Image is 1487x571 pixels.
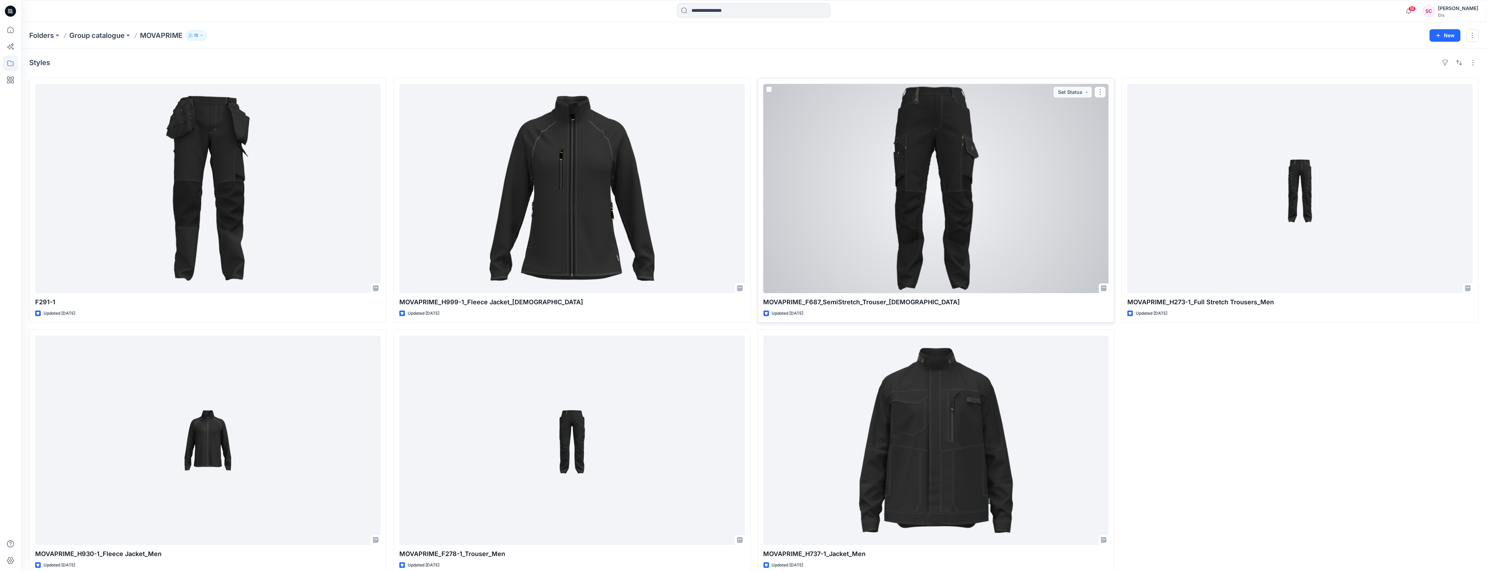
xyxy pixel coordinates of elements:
[764,336,1109,545] a: MOVAPRIME_H737-1_Jacket_Men
[764,549,1109,559] p: MOVAPRIME_H737-1_Jacket_Men
[399,84,745,293] a: MOVAPRIME_H999-1_Fleece Jacket_Ladies
[1430,29,1461,42] button: New
[35,336,381,545] a: MOVAPRIME_H930-1_Fleece Jacket_Men
[1408,6,1416,11] span: 16
[399,336,745,545] a: MOVAPRIME_F278-1_Trouser_Men
[408,562,439,569] p: Updated [DATE]
[764,297,1109,307] p: MOVAPRIME_F687_SemiStretch_Trouser_[DEMOGRAPHIC_DATA]
[399,549,745,559] p: MOVAPRIME_F278-1_Trouser_Men
[35,297,381,307] p: F291-1
[764,84,1109,293] a: MOVAPRIME_F687_SemiStretch_Trouser_Ladies
[408,310,439,317] p: Updated [DATE]
[772,562,804,569] p: Updated [DATE]
[185,31,207,40] button: 15
[399,297,745,307] p: MOVAPRIME_H999-1_Fleece Jacket_[DEMOGRAPHIC_DATA]
[44,310,75,317] p: Updated [DATE]
[1127,84,1473,293] a: MOVAPRIME_H273-1_Full Stretch Trousers_Men
[35,549,381,559] p: MOVAPRIME_H930-1_Fleece Jacket_Men
[29,58,50,67] h4: Styles
[772,310,804,317] p: Updated [DATE]
[35,84,381,293] a: F291-1
[1136,310,1167,317] p: Updated [DATE]
[1423,5,1435,17] div: SC
[194,32,198,39] p: 15
[1127,297,1473,307] p: MOVAPRIME_H273-1_Full Stretch Trousers_Men
[1438,4,1478,13] div: [PERSON_NAME]
[44,562,75,569] p: Updated [DATE]
[140,31,182,40] p: MOVAPRIME
[69,31,125,40] a: Group catalogue
[1438,13,1478,18] div: Elis
[29,31,54,40] a: Folders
